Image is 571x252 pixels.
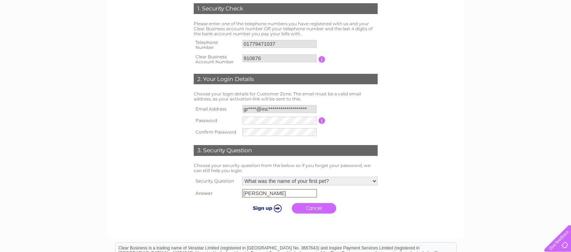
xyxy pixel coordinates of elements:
[192,175,240,187] th: Security Question
[192,90,379,103] td: Choose your login details for Customer Zone. The email must be a valid email address, as your act...
[194,145,378,156] div: 3. Security Question
[319,117,325,124] input: Information
[192,126,241,138] th: Confirm Password
[244,203,288,213] input: Submit
[115,4,456,35] div: Clear Business is a trading name of Verastar Limited (registered in [GEOGRAPHIC_DATA] No. 3667643...
[20,19,57,41] img: logo.png
[435,4,485,13] a: 0333 014 3131
[470,31,484,36] a: Water
[488,31,504,36] a: Energy
[192,103,241,115] th: Email Address
[194,3,378,14] div: 1. Security Check
[192,161,379,175] td: Choose your security question from the below so if you forget your password, we can still help yo...
[508,31,530,36] a: Telecoms
[534,31,545,36] a: Blog
[549,31,567,36] a: Contact
[194,74,378,85] div: 2. Your Login Details
[192,115,241,126] th: Password
[192,19,379,38] td: Please enter one of the telephone numbers you have registered with us and your Clear Business acc...
[292,203,336,213] a: Cancel
[192,38,241,52] th: Telephone Number
[192,52,241,67] th: Clear Business Account Number
[319,56,325,63] input: Information
[192,187,240,199] th: Answer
